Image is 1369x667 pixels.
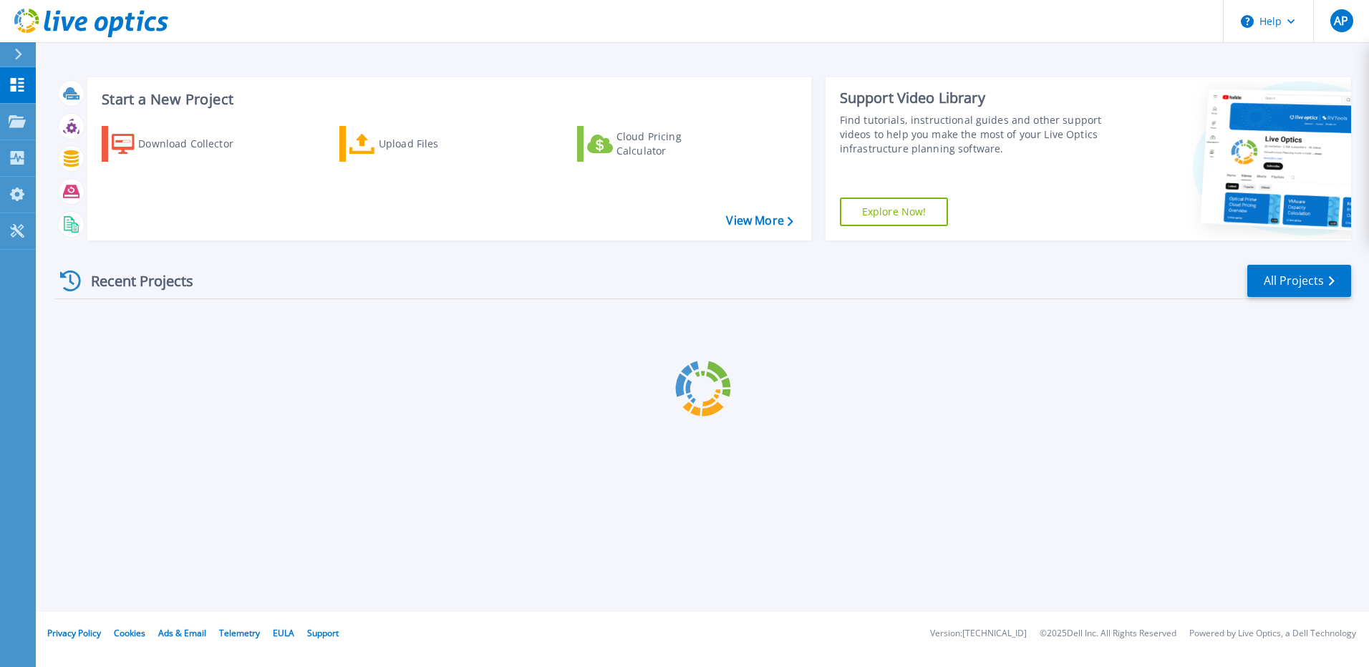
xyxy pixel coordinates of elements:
div: Recent Projects [55,263,213,298]
div: Upload Files [379,130,493,158]
li: Version: [TECHNICAL_ID] [930,629,1027,638]
div: Support Video Library [840,89,1108,107]
h3: Start a New Project [102,92,793,107]
a: Privacy Policy [47,627,101,639]
li: © 2025 Dell Inc. All Rights Reserved [1040,629,1176,638]
a: Upload Files [339,126,499,162]
a: All Projects [1247,265,1351,297]
a: Ads & Email [158,627,206,639]
a: Cloud Pricing Calculator [577,126,737,162]
a: Telemetry [219,627,260,639]
a: Support [307,627,339,639]
a: Explore Now! [840,198,949,226]
div: Find tutorials, instructional guides and other support videos to help you make the most of your L... [840,113,1108,156]
a: Download Collector [102,126,261,162]
li: Powered by Live Optics, a Dell Technology [1189,629,1356,638]
div: Download Collector [138,130,253,158]
span: AP [1334,15,1348,26]
div: Cloud Pricing Calculator [616,130,731,158]
a: Cookies [114,627,145,639]
a: View More [726,214,793,228]
a: EULA [273,627,294,639]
